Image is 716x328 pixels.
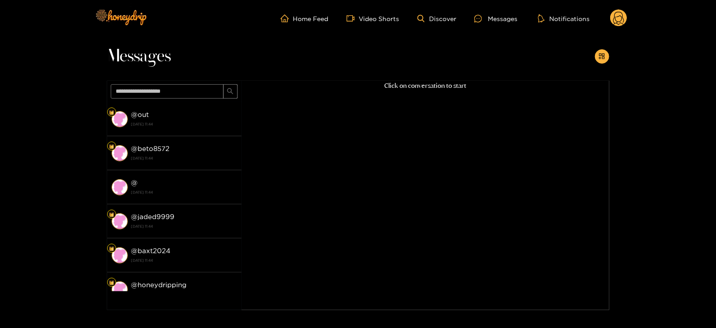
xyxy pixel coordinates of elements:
a: Video Shorts [347,14,399,22]
img: Fan Level [109,280,114,285]
img: Fan Level [109,246,114,251]
strong: [DATE] 11:44 [131,120,237,128]
strong: @ honeydripping [131,281,187,289]
img: Fan Level [109,144,114,149]
button: search [223,84,238,99]
img: conversation [112,247,128,263]
a: Discover [417,15,456,22]
strong: @ [131,179,138,186]
strong: [DATE] 11:44 [131,222,237,230]
span: appstore-add [599,53,605,60]
span: video-camera [347,14,359,22]
strong: @ jaded9999 [131,213,175,220]
span: home [281,14,293,22]
p: Click on conversation to start [242,81,609,91]
strong: @ beto8572 [131,145,170,152]
div: Messages [474,13,517,24]
button: Notifications [535,14,592,23]
img: Fan Level [109,212,114,217]
strong: [DATE] 11:44 [131,256,237,264]
img: conversation [112,145,128,161]
img: Fan Level [109,110,114,115]
strong: @ out [131,111,149,118]
strong: [DATE] 11:44 [131,290,237,298]
img: conversation [112,213,128,229]
strong: [DATE] 11:44 [131,188,237,196]
a: Home Feed [281,14,329,22]
strong: @ baxt2024 [131,247,171,255]
span: Messages [107,46,171,67]
img: conversation [112,179,128,195]
img: conversation [112,281,128,298]
img: conversation [112,111,128,127]
button: appstore-add [595,49,609,64]
strong: [DATE] 11:44 [131,154,237,162]
span: search [227,88,234,95]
